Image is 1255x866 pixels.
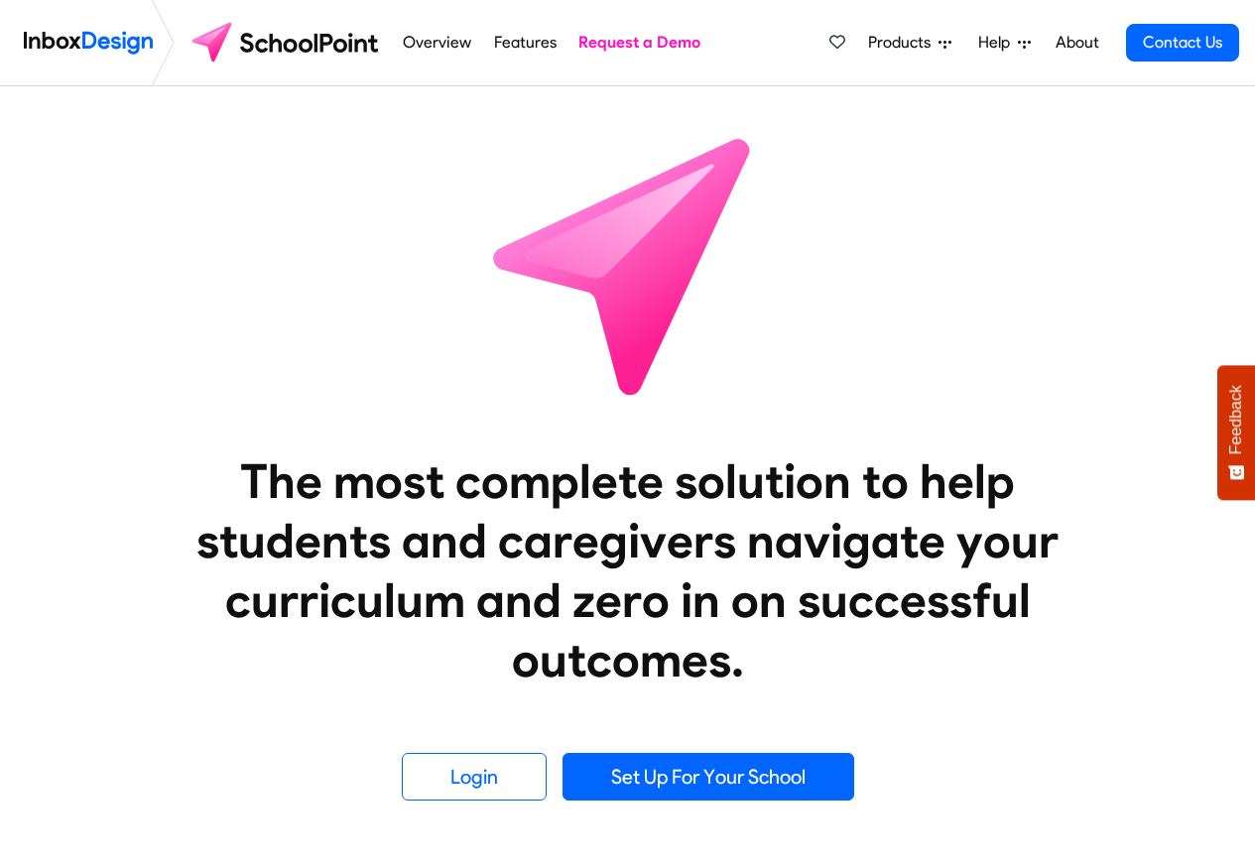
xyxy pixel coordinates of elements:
[978,31,1018,55] span: Help
[868,31,939,55] span: Products
[563,753,854,801] a: Set Up For Your School
[449,86,807,443] img: icon_schoolpoint.svg
[402,753,547,801] a: Login
[573,23,706,62] a: Request a Demo
[1227,385,1245,454] span: Feedback
[488,23,562,62] a: Features
[860,23,959,62] a: Products
[1217,365,1255,500] button: Feedback - Show survey
[398,23,477,62] a: Overview
[1050,23,1104,62] a: About
[157,451,1099,689] heading: The most complete solution to help students and caregivers navigate your curriculum and zero in o...
[970,23,1039,62] a: Help
[1126,24,1239,62] a: Contact Us
[183,19,392,66] img: schoolpoint logo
